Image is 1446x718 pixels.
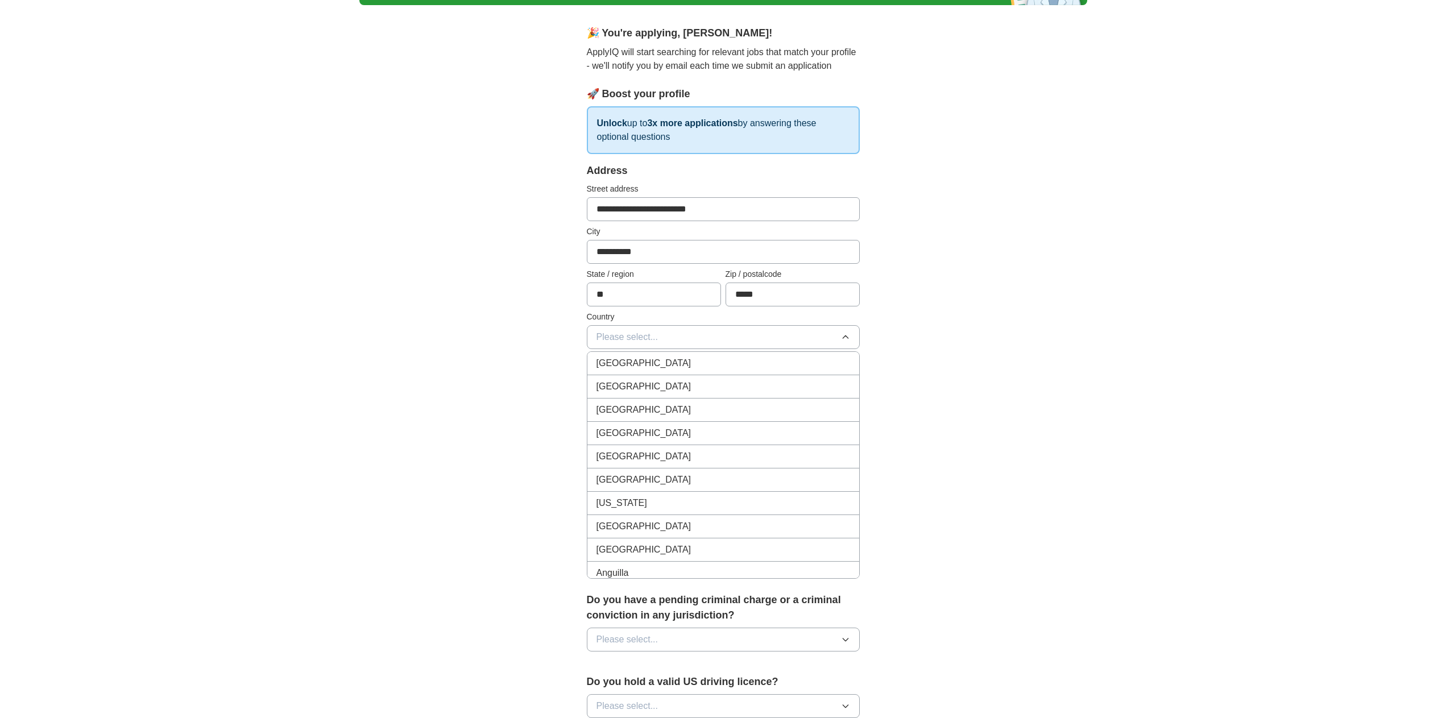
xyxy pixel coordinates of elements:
[596,356,691,370] span: [GEOGRAPHIC_DATA]
[587,694,860,718] button: Please select...
[587,592,860,623] label: Do you have a pending criminal charge or a criminal conviction in any jurisdiction?
[597,118,627,128] strong: Unlock
[587,106,860,154] p: up to by answering these optional questions
[596,633,658,646] span: Please select...
[596,403,691,417] span: [GEOGRAPHIC_DATA]
[587,183,860,195] label: Street address
[596,473,691,487] span: [GEOGRAPHIC_DATA]
[587,311,860,323] label: Country
[596,450,691,463] span: [GEOGRAPHIC_DATA]
[587,45,860,73] p: ApplyIQ will start searching for relevant jobs that match your profile - we'll notify you by emai...
[587,163,860,179] div: Address
[596,380,691,393] span: [GEOGRAPHIC_DATA]
[596,426,691,440] span: [GEOGRAPHIC_DATA]
[587,26,860,41] div: 🎉 You're applying , [PERSON_NAME] !
[587,226,860,238] label: City
[587,325,860,349] button: Please select...
[596,566,629,580] span: Anguilla
[596,520,691,533] span: [GEOGRAPHIC_DATA]
[596,496,647,510] span: [US_STATE]
[596,330,658,344] span: Please select...
[587,628,860,651] button: Please select...
[726,268,860,280] label: Zip / postalcode
[587,268,721,280] label: State / region
[587,86,860,102] div: 🚀 Boost your profile
[587,674,860,690] label: Do you hold a valid US driving licence?
[596,699,658,713] span: Please select...
[647,118,737,128] strong: 3x more applications
[596,543,691,557] span: [GEOGRAPHIC_DATA]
